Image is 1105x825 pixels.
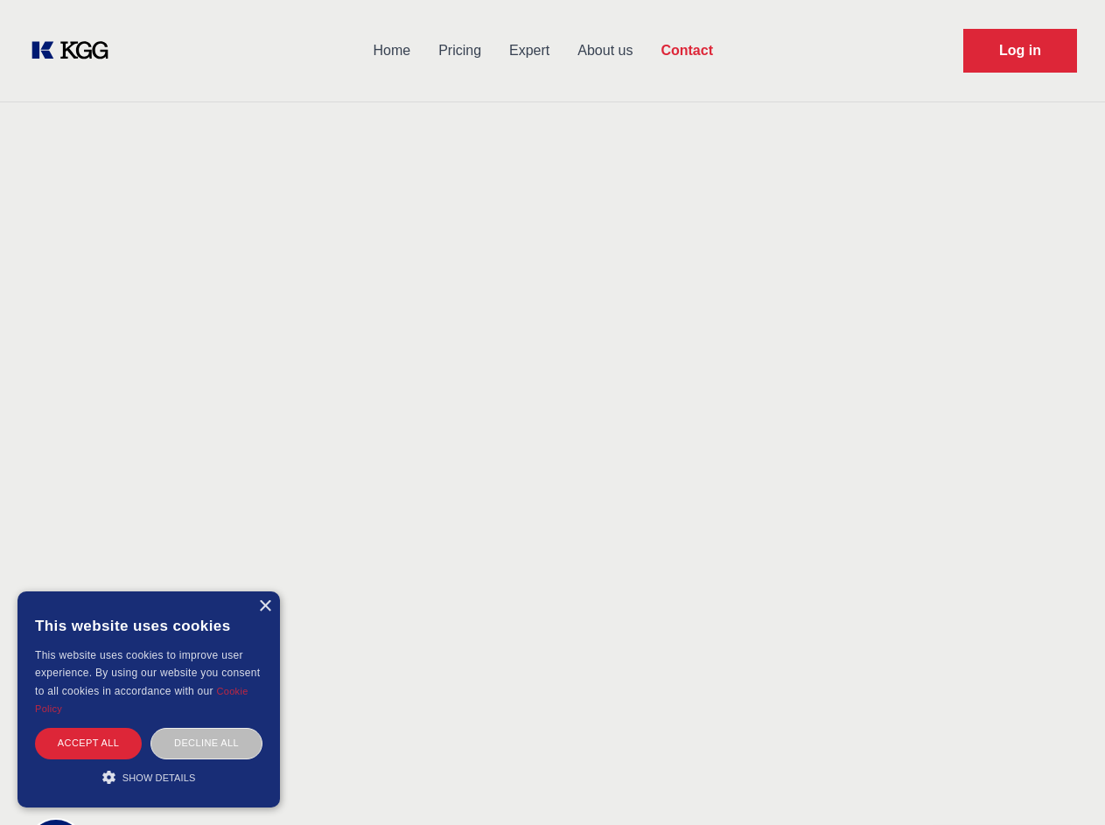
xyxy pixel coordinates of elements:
a: About us [563,28,647,73]
a: Pricing [424,28,495,73]
div: This website uses cookies [35,605,262,647]
div: Decline all [150,728,262,759]
span: Show details [122,773,196,783]
div: Accept all [35,728,142,759]
a: Cookie Policy [35,686,248,714]
iframe: Chat Widget [1018,741,1105,825]
a: Home [359,28,424,73]
div: Show details [35,768,262,786]
a: Expert [495,28,563,73]
span: This website uses cookies to improve user experience. By using our website you consent to all coo... [35,649,260,697]
a: KOL Knowledge Platform: Talk to Key External Experts (KEE) [28,37,122,65]
a: Request Demo [963,29,1077,73]
a: Contact [647,28,727,73]
div: Close [258,600,271,613]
